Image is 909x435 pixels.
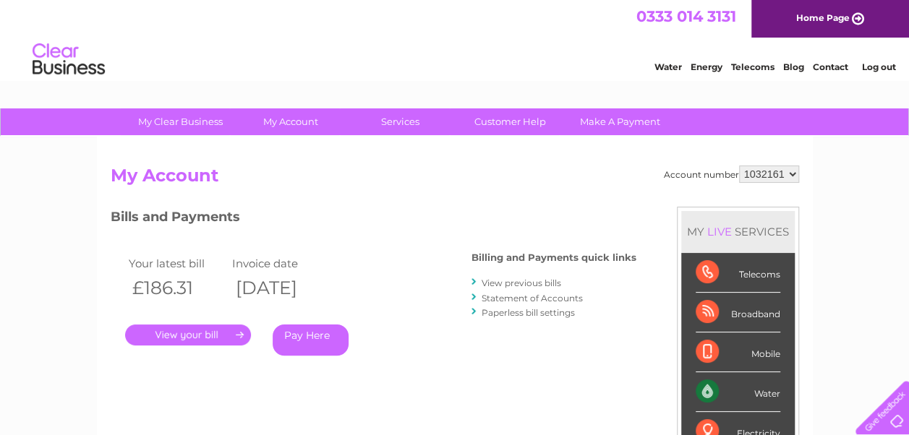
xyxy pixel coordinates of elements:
a: Log out [861,61,895,72]
td: Your latest bill [125,254,229,273]
td: Invoice date [229,254,333,273]
a: My Clear Business [121,108,240,135]
a: . [125,324,251,345]
a: 0333 014 3131 [636,7,736,25]
a: Energy [691,61,722,72]
th: [DATE] [229,273,333,303]
a: Statement of Accounts [482,293,583,303]
a: Pay Here [273,324,349,356]
a: View previous bills [482,277,561,288]
a: My Account [231,108,350,135]
div: Mobile [696,332,780,372]
h2: My Account [111,165,799,193]
h3: Bills and Payments [111,207,636,232]
a: Telecoms [731,61,774,72]
a: Services [341,108,460,135]
div: LIVE [704,225,735,238]
div: Water [696,372,780,412]
div: Clear Business is a trading name of Verastar Limited (registered in [GEOGRAPHIC_DATA] No. 3667643... [114,8,797,70]
div: MY SERVICES [681,211,795,252]
div: Account number [664,165,799,183]
div: Telecoms [696,253,780,293]
a: Contact [813,61,848,72]
a: Make A Payment [560,108,680,135]
th: £186.31 [125,273,229,303]
a: Blog [783,61,804,72]
a: Water [654,61,682,72]
div: Broadband [696,293,780,332]
h4: Billing and Payments quick links [471,252,636,263]
a: Paperless bill settings [482,307,575,318]
img: logo.png [32,38,106,82]
a: Customer Help [451,108,570,135]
